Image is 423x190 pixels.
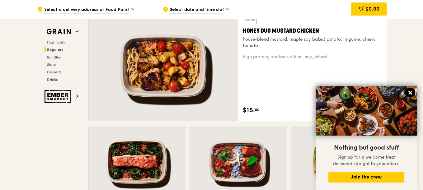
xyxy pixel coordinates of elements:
[243,26,382,35] div: Honey Duo Mustard Chicken
[243,36,382,49] div: house-blend mustard, maple soy baked potato, linguine, cherry tomato
[243,54,382,60] div: high protein, contains allium, soy, wheat
[243,16,257,24] div: Warm
[334,144,399,151] span: Nothing but good stuff
[47,55,61,59] span: Bundles
[45,90,73,103] img: Ember Smokery web logo
[316,86,417,136] img: DSC07876-Edit02-Large.jpeg
[47,40,65,44] span: Highlights
[365,6,379,12] span: $0.00
[333,155,400,166] span: Sign up for a welcome treat delivered straight to your inbox.
[170,7,224,13] span: Select date and time slot
[328,172,404,183] button: Join the crew
[243,106,255,115] span: $15.
[47,77,58,82] span: Drinks
[405,88,415,98] button: Close
[45,26,73,37] img: Grain web logo
[44,7,129,13] span: Select a delivery address or Food Point
[47,63,56,67] span: Sides
[255,107,260,112] span: 50
[47,70,61,74] span: Desserts
[47,48,63,52] span: Regulars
